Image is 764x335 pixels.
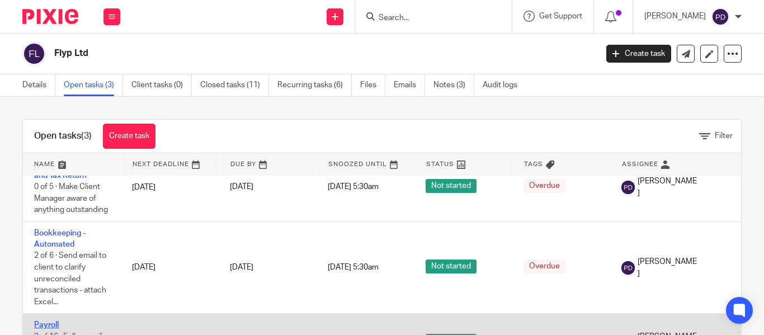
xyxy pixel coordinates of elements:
[644,11,706,22] p: [PERSON_NAME]
[638,256,697,279] span: [PERSON_NAME]
[606,45,671,63] a: Create task
[121,153,219,221] td: [DATE]
[34,183,108,214] span: 0 of 5 · Make Client Manager aware of anything outstanding
[200,74,269,96] a: Closed tasks (11)
[81,131,92,140] span: (3)
[483,74,526,96] a: Audit logs
[34,252,106,306] span: 2 of 6 · Send email to client to clarify unreconciled transactions - attach Excel...
[621,261,635,275] img: svg%3E
[230,183,253,191] span: [DATE]
[277,74,352,96] a: Recurring tasks (6)
[328,264,379,272] span: [DATE] 5:30am
[394,74,425,96] a: Emails
[524,259,565,273] span: Overdue
[22,74,55,96] a: Details
[328,183,379,191] span: [DATE] 5:30am
[34,321,59,329] a: Payroll
[426,259,477,273] span: Not started
[34,229,86,248] a: Bookkeeping - Automated
[524,161,543,167] span: Tags
[539,12,582,20] span: Get Support
[64,74,123,96] a: Open tasks (3)
[426,179,477,193] span: Not started
[433,74,474,96] a: Notes (3)
[524,179,565,193] span: Overdue
[121,221,219,314] td: [DATE]
[378,13,478,23] input: Search
[22,9,78,24] img: Pixie
[328,161,387,167] span: Snoozed Until
[711,8,729,26] img: svg%3E
[715,132,733,140] span: Filter
[230,264,253,272] span: [DATE]
[426,161,454,167] span: Status
[621,181,635,194] img: svg%3E
[103,124,155,149] a: Create task
[54,48,483,59] h2: Flyp Ltd
[131,74,192,96] a: Client tasks (0)
[34,161,101,180] a: Year End Accounts and Tax Return
[638,176,697,199] span: [PERSON_NAME]
[34,130,92,142] h1: Open tasks
[22,42,46,65] img: svg%3E
[360,74,385,96] a: Files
